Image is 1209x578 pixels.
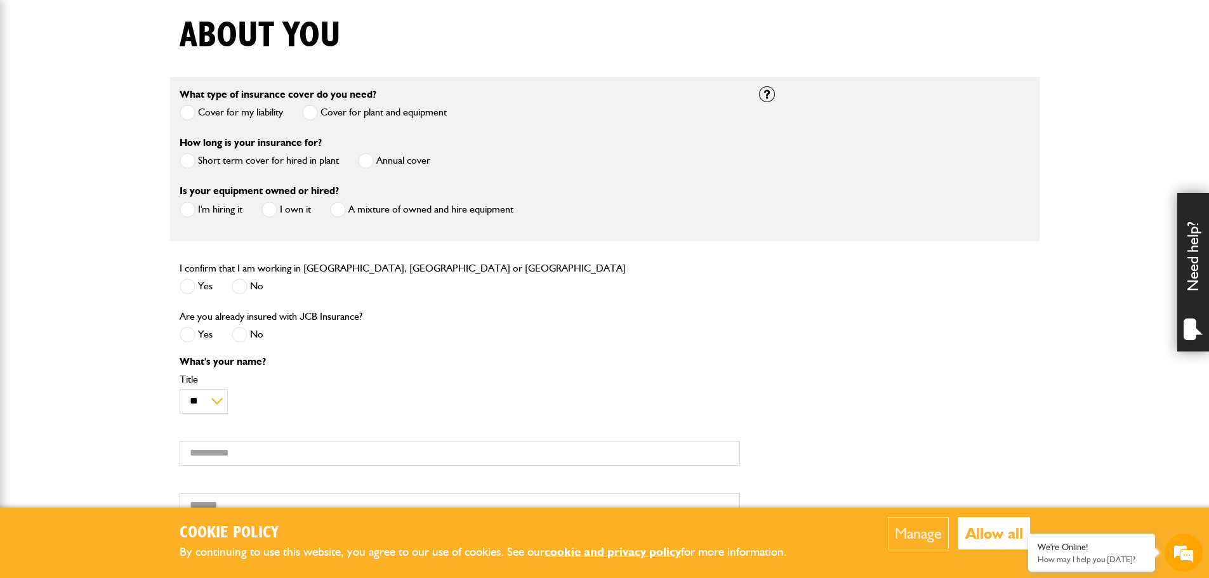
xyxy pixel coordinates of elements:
[22,70,53,88] img: d_20077148190_company_1631870298795_20077148190
[302,105,447,121] label: Cover for plant and equipment
[180,89,376,100] label: What type of insurance cover do you need?
[17,155,232,183] input: Enter your email address
[888,517,949,549] button: Manage
[17,230,232,380] textarea: Type your message and hit 'Enter'
[180,202,242,218] label: I'm hiring it
[180,374,740,384] label: Title
[17,117,232,145] input: Enter your last name
[958,517,1030,549] button: Allow all
[66,71,213,88] div: Chat with us now
[17,192,232,220] input: Enter your phone number
[180,263,626,273] label: I confirm that I am working in [GEOGRAPHIC_DATA], [GEOGRAPHIC_DATA] or [GEOGRAPHIC_DATA]
[180,105,283,121] label: Cover for my liability
[208,6,239,37] div: Minimize live chat window
[330,202,513,218] label: A mixture of owned and hire equipment
[180,186,339,196] label: Is your equipment owned or hired?
[180,542,808,562] p: By continuing to use this website, you agree to our use of cookies. See our for more information.
[261,202,311,218] label: I own it
[180,327,213,343] label: Yes
[545,544,681,559] a: cookie and privacy policy
[1038,555,1146,564] p: How may I help you today?
[180,138,322,148] label: How long is your insurance for?
[173,391,230,408] em: Start Chat
[180,15,341,57] h1: About you
[232,279,263,294] label: No
[180,312,362,322] label: Are you already insured with JCB Insurance?
[232,327,263,343] label: No
[180,357,740,367] p: What's your name?
[1177,193,1209,351] div: Need help?
[180,153,339,169] label: Short term cover for hired in plant
[180,523,808,543] h2: Cookie Policy
[180,279,213,294] label: Yes
[358,153,430,169] label: Annual cover
[1038,542,1146,553] div: We're Online!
